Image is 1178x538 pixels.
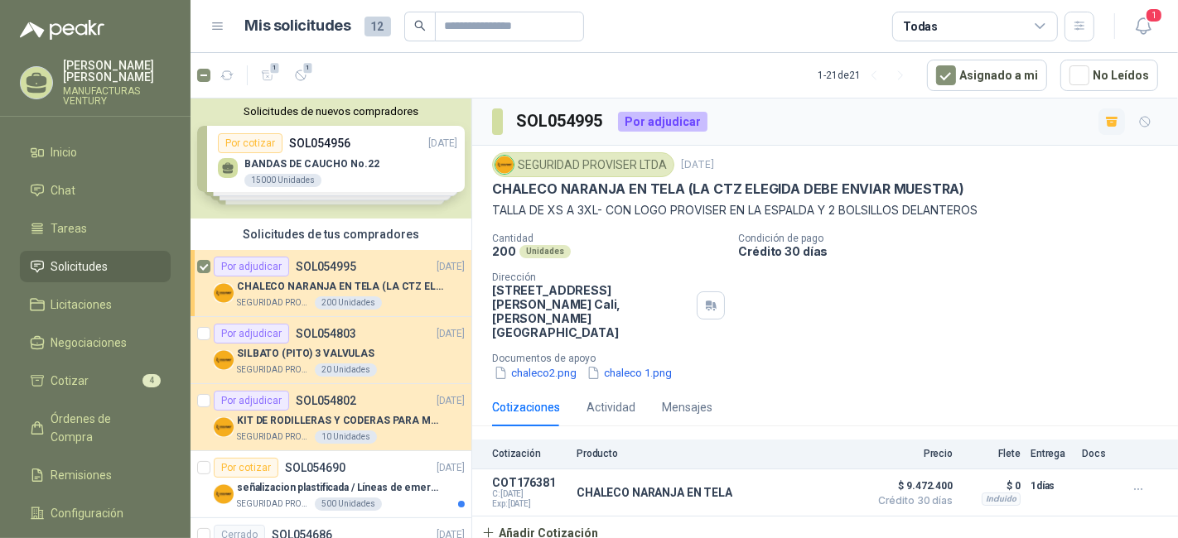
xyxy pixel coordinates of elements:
a: Licitaciones [20,289,171,320]
p: MANUFACTURAS VENTURY [63,86,171,106]
span: $ 9.472.400 [870,476,953,496]
span: Remisiones [51,466,113,484]
a: Tareas [20,213,171,244]
div: Actividad [587,398,635,416]
p: Docs [1082,448,1115,459]
p: SEGURIDAD PROVISER LTDA [237,497,311,511]
button: chaleco 1.png [585,364,673,382]
p: SEGURIDAD PROVISER LTDA [237,363,311,377]
p: SOL054995 [296,261,356,272]
p: Entrega [1031,448,1072,459]
p: SEGURIDAD PROVISER LTDA [237,430,311,444]
span: Cotizar [51,372,89,390]
div: 20 Unidades [315,363,377,377]
p: Documentos de apoyo [492,353,1171,364]
p: Flete [963,448,1021,459]
p: Dirección [492,271,690,283]
div: Unidades [519,245,571,258]
button: Asignado a mi [927,60,1047,91]
p: CHALECO NARANJA EN TELA (LA CTZ ELEGIDA DEBE ENVIAR MUESTRA) [237,279,443,295]
span: 4 [142,374,161,387]
p: Crédito 30 días [738,244,1171,258]
a: Por adjudicarSOL054995[DATE] Company LogoCHALECO NARANJA EN TELA (LA CTZ ELEGIDA DEBE ENVIAR MUES... [191,250,471,317]
p: CHALECO NARANJA EN TELA (LA CTZ ELEGIDA DEBE ENVIAR MUESTRA) [492,180,964,198]
div: Mensajes [662,398,712,416]
a: Remisiones [20,459,171,491]
div: SEGURIDAD PROVISER LTDA [492,152,674,177]
p: [DATE] [437,393,465,409]
div: 1 - 21 de 21 [818,62,914,89]
a: Inicio [20,137,171,168]
p: [DATE] [437,259,465,275]
p: SILBATO (PITO) 3 VALVULAS [237,346,374,362]
span: C: [DATE] [492,489,567,499]
p: [DATE] [437,326,465,342]
span: Órdenes de Compra [51,410,155,446]
p: TALLA DE XS A 3XL- CON LOGO PROVISER EN LA ESPALDA Y 2 BOLSILLOS DELANTEROS [492,201,1158,219]
p: 1 días [1031,476,1072,496]
a: Negociaciones [20,327,171,358]
a: Por adjudicarSOL054802[DATE] Company LogoKIT DE RODILLERAS Y CODERAS PARA MOTORIZADOSEGURIDAD PRO... [191,384,471,451]
div: Todas [903,17,938,36]
div: Incluido [982,492,1021,506]
button: 1 [254,62,281,89]
span: Configuración [51,504,124,522]
span: Inicio [51,143,78,161]
p: COT176381 [492,476,567,489]
span: Licitaciones [51,295,113,314]
p: SOL054802 [296,395,356,406]
h3: SOL054995 [516,108,605,134]
span: Crédito 30 días [870,496,953,506]
img: Company Logo [214,350,234,370]
p: Precio [870,448,953,459]
span: 1 [1145,7,1163,23]
a: Órdenes de Compra [20,403,171,453]
p: [PERSON_NAME] [PERSON_NAME] [63,60,171,83]
div: 200 Unidades [315,296,382,310]
p: $ 0 [963,476,1021,496]
a: Por adjudicarSOL054803[DATE] Company LogoSILBATO (PITO) 3 VALVULASSEGURIDAD PROVISER LTDA20 Unidades [191,317,471,384]
div: Solicitudes de nuevos compradoresPor cotizarSOL054956[DATE] BANDAS DE CAUCHO No.2215000 UnidadesP... [191,98,471,219]
p: SOL054803 [296,328,356,339]
button: No Leídos [1060,60,1158,91]
div: Por adjudicar [618,112,707,132]
span: Solicitudes [51,257,109,276]
div: 10 Unidades [315,430,377,444]
span: Chat [51,181,76,199]
span: 12 [365,17,391,36]
p: Producto [577,448,860,459]
h1: Mis solicitudes [245,14,351,38]
p: SOL054690 [285,462,345,473]
p: SEGURIDAD PROVISER LTDA [237,296,311,310]
a: Solicitudes [20,251,171,282]
div: 500 Unidades [315,497,382,511]
img: Company Logo [214,417,234,437]
a: Cotizar4 [20,365,171,396]
a: Chat [20,175,171,206]
button: 1 [1128,12,1158,41]
p: 200 [492,244,516,258]
p: señalizacion plastificada / Líneas de emergencia [237,480,443,496]
span: 1 [302,61,314,74]
p: [DATE] [437,460,465,476]
span: Exp: [DATE] [492,499,567,509]
p: [DATE] [681,157,714,173]
button: chaleco2.png [492,364,578,382]
a: Configuración [20,497,171,529]
span: Negociaciones [51,334,128,352]
p: [STREET_ADDRESS][PERSON_NAME] Cali , [PERSON_NAME][GEOGRAPHIC_DATA] [492,283,690,339]
p: KIT DE RODILLERAS Y CODERAS PARA MOTORIZADO [237,413,443,429]
div: Por cotizar [214,458,278,478]
img: Company Logo [214,283,234,303]
div: Por adjudicar [214,324,289,343]
div: Por adjudicar [214,257,289,276]
p: CHALECO NARANJA EN TELA [577,486,732,499]
div: Cotizaciones [492,398,560,416]
img: Company Logo [214,484,234,504]
span: search [414,20,426,31]
img: Logo peakr [20,20,104,40]
button: 1 [287,62,314,89]
span: 1 [269,61,281,74]
span: Tareas [51,219,88,238]
p: Condición de pago [738,233,1171,244]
